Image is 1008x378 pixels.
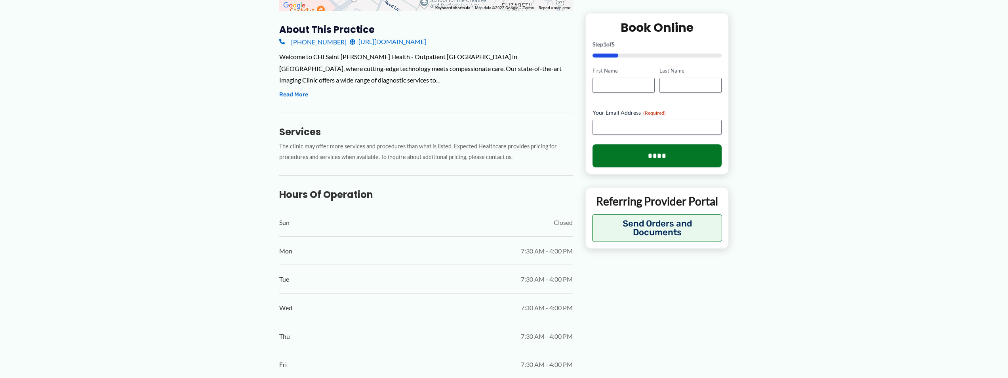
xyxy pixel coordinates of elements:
[279,245,292,257] span: Mon
[279,126,573,138] h3: Services
[521,302,573,314] span: 7:30 AM - 4:00 PM
[435,5,470,11] button: Keyboard shortcuts
[593,42,722,47] p: Step of
[603,41,606,48] span: 1
[593,20,722,35] h2: Book Online
[521,273,573,285] span: 7:30 AM - 4:00 PM
[592,214,722,242] button: Send Orders and Documents
[279,330,290,342] span: Thu
[281,0,307,11] img: Google
[593,67,655,75] label: First Name
[279,359,287,370] span: Fri
[279,51,573,86] div: Welcome to CHI Saint [PERSON_NAME] Health - Outpatient [GEOGRAPHIC_DATA] in [GEOGRAPHIC_DATA], wh...
[521,359,573,370] span: 7:30 AM - 4:00 PM
[643,110,666,116] span: (Required)
[612,41,615,48] span: 5
[279,36,347,48] a: [PHONE_NUMBER]
[279,90,308,100] button: Read More
[523,6,534,10] a: Terms (opens in new tab)
[659,67,722,75] label: Last Name
[281,0,307,11] a: Open this area in Google Maps (opens a new window)
[350,36,426,48] a: [URL][DOMAIN_NAME]
[279,217,290,228] span: Sun
[593,109,722,117] label: Your Email Address
[554,217,573,228] span: Closed
[521,330,573,342] span: 7:30 AM - 4:00 PM
[592,194,722,208] p: Referring Provider Portal
[279,302,292,314] span: Wed
[279,141,573,163] p: The clinic may offer more services and procedures than what is listed. Expected Healthcare provid...
[521,245,573,257] span: 7:30 AM - 4:00 PM
[279,273,289,285] span: Tue
[539,6,570,10] a: Report a map error
[475,6,518,10] span: Map data ©2025 Google
[279,188,573,201] h3: Hours of Operation
[279,23,573,36] h3: About this practice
